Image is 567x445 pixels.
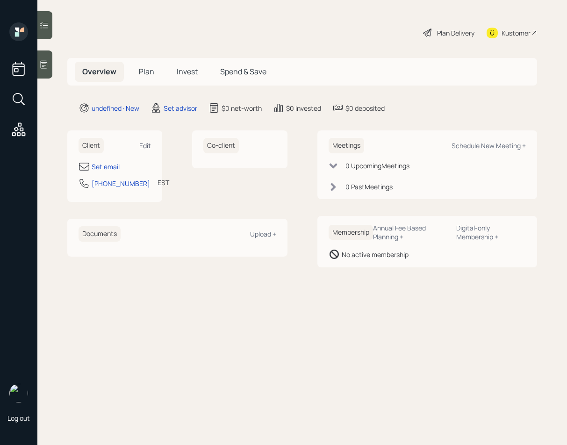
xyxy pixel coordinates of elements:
[452,141,526,150] div: Schedule New Meeting +
[82,66,116,77] span: Overview
[222,103,262,113] div: $0 net-worth
[164,103,197,113] div: Set advisor
[139,141,151,150] div: Edit
[345,161,409,171] div: 0 Upcoming Meeting s
[92,179,150,188] div: [PHONE_NUMBER]
[220,66,266,77] span: Spend & Save
[456,223,526,241] div: Digital-only Membership +
[177,66,198,77] span: Invest
[250,230,276,238] div: Upload +
[329,225,373,240] h6: Membership
[286,103,321,113] div: $0 invested
[158,178,169,187] div: EST
[139,66,154,77] span: Plan
[79,138,104,153] h6: Client
[373,223,449,241] div: Annual Fee Based Planning +
[9,384,28,402] img: retirable_logo.png
[79,226,121,242] h6: Documents
[92,162,120,172] div: Set email
[345,182,393,192] div: 0 Past Meeting s
[502,28,531,38] div: Kustomer
[342,250,409,259] div: No active membership
[345,103,385,113] div: $0 deposited
[203,138,239,153] h6: Co-client
[92,103,139,113] div: undefined · New
[7,414,30,423] div: Log out
[329,138,364,153] h6: Meetings
[437,28,474,38] div: Plan Delivery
